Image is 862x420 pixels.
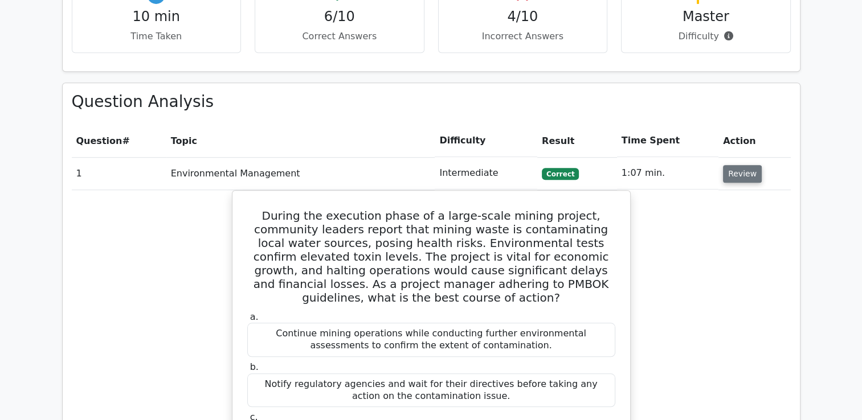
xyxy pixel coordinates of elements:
th: Action [718,125,791,157]
td: 1 [72,157,166,190]
th: # [72,125,166,157]
span: b. [250,361,259,372]
span: Question [76,135,122,146]
div: Continue mining operations while conducting further environmental assessments to confirm the exte... [247,323,615,357]
span: Correct [542,168,579,179]
td: 1:07 min. [617,157,718,190]
p: Time Taken [81,30,232,43]
th: Topic [166,125,435,157]
h4: 4/10 [448,9,598,25]
td: Intermediate [435,157,537,190]
th: Result [537,125,617,157]
h4: Master [631,9,781,25]
h4: 6/10 [264,9,415,25]
p: Incorrect Answers [448,30,598,43]
h3: Question Analysis [72,92,791,112]
h4: 10 min [81,9,232,25]
button: Review [723,165,762,183]
span: a. [250,311,259,322]
div: Notify regulatory agencies and wait for their directives before taking any action on the contamin... [247,373,615,407]
th: Time Spent [617,125,718,157]
h5: During the execution phase of a large-scale mining project, community leaders report that mining ... [246,209,616,304]
p: Correct Answers [264,30,415,43]
p: Difficulty [631,30,781,43]
th: Difficulty [435,125,537,157]
td: Environmental Management [166,157,435,190]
